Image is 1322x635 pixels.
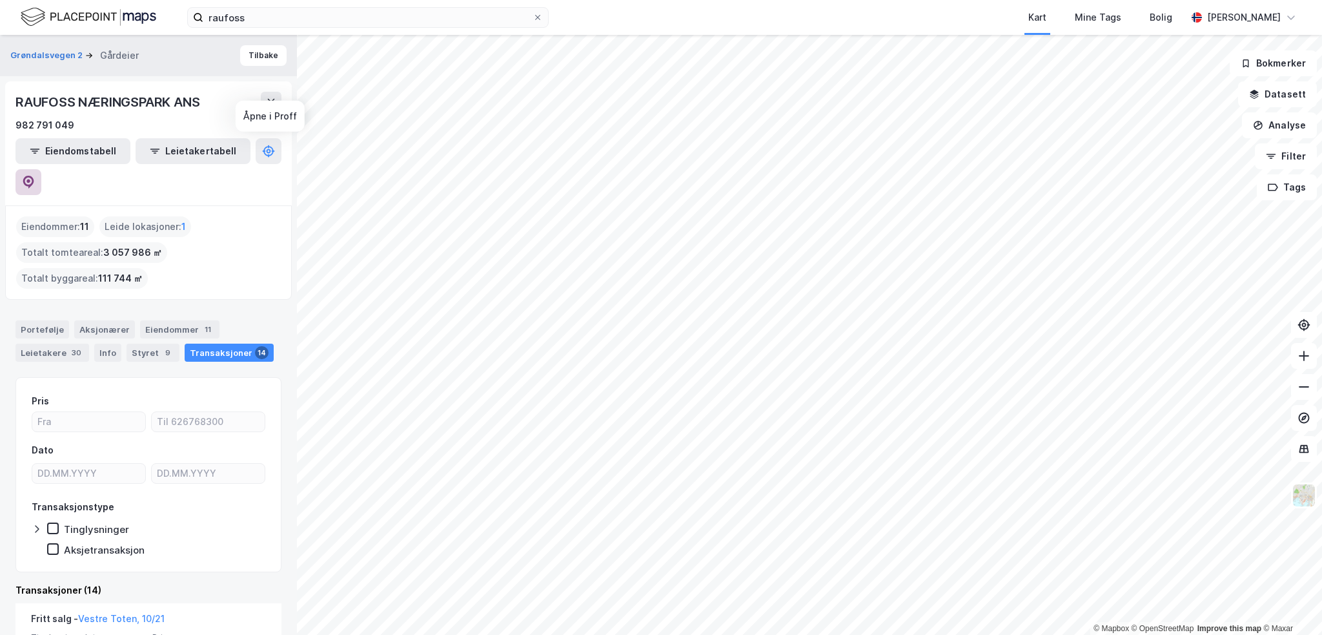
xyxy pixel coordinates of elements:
div: [PERSON_NAME] [1207,10,1281,25]
a: Improve this map [1197,624,1261,633]
div: Transaksjonstype [32,499,114,515]
a: Mapbox [1093,624,1129,633]
button: Leietakertabell [136,138,250,164]
input: Fra [32,412,145,432]
input: DD.MM.YYYY [152,464,265,483]
img: logo.f888ab2527a4732fd821a326f86c7f29.svg [21,6,156,28]
input: Søk på adresse, matrikkel, gårdeiere, leietakere eller personer [203,8,533,27]
div: 14 [255,346,269,359]
div: Totalt byggareal : [16,268,148,289]
div: Info [94,344,121,362]
div: Leietakere [15,344,89,362]
button: Tilbake [240,45,287,66]
input: DD.MM.YYYY [32,464,145,483]
div: Eiendommer [140,320,219,338]
div: Transaksjoner [185,344,274,362]
div: Tinglysninger [64,523,129,536]
button: Grøndalsvegen 2 [10,49,85,62]
span: 11 [80,219,89,234]
div: Mine Tags [1075,10,1121,25]
input: Til 626768300 [152,412,265,432]
div: Dato [32,442,54,458]
button: Bokmerker [1230,50,1317,76]
div: Bolig [1150,10,1172,25]
div: 9 [161,346,174,359]
div: Transaksjoner (14) [15,583,281,598]
button: Eiendomstabell [15,138,130,164]
span: 3 057 986 ㎡ [103,245,162,260]
a: OpenStreetMap [1132,624,1194,633]
div: Styret [127,344,179,362]
span: 111 744 ㎡ [98,271,143,286]
span: 1 [181,219,186,234]
img: Z [1292,483,1316,508]
button: Tags [1257,174,1317,200]
div: 30 [69,346,84,359]
iframe: Chat Widget [1257,573,1322,635]
div: Leide lokasjoner : [99,216,191,237]
div: Kontrollprogram for chat [1257,573,1322,635]
div: Fritt salg - [31,611,165,632]
div: 982 791 049 [15,118,74,133]
button: Analyse [1242,112,1317,138]
div: 11 [201,323,214,336]
div: Gårdeier [100,48,139,63]
div: Aksjonærer [74,320,135,338]
button: Filter [1255,143,1317,169]
a: Vestre Toten, 10/21 [78,613,165,624]
div: Kart [1028,10,1046,25]
div: Pris [32,393,49,409]
button: Datasett [1238,81,1317,107]
div: Totalt tomteareal : [16,242,167,263]
div: Eiendommer : [16,216,94,237]
div: Portefølje [15,320,69,338]
div: Aksjetransaksjon [64,544,145,556]
div: RAUFOSS NÆRINGSPARK ANS [15,92,202,112]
